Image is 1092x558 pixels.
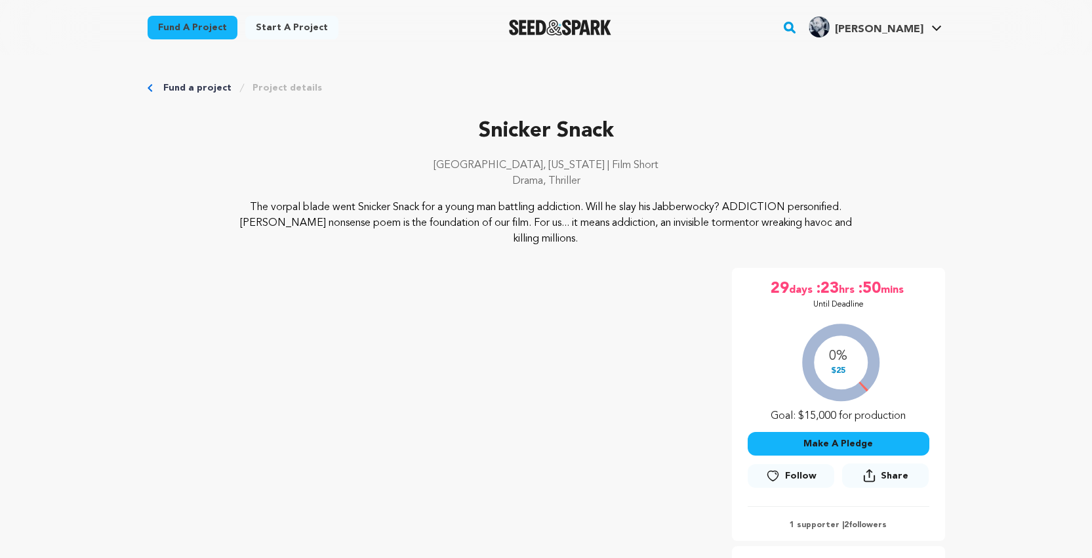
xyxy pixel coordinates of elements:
a: Start a project [245,16,338,39]
p: Snicker Snack [148,116,945,147]
a: Seed&Spark Homepage [509,20,612,35]
p: 1 supporter | followers [748,520,929,530]
span: :50 [857,278,881,299]
img: Seed&Spark Logo Dark Mode [509,20,612,35]
span: :23 [815,278,839,299]
span: Share [881,469,908,483]
a: Fund a project [148,16,237,39]
button: Share [842,463,929,488]
div: Breadcrumb [148,81,945,95]
p: Until Deadline [813,299,864,310]
a: Project details [253,81,322,95]
span: 29 [771,278,789,299]
span: 2 [844,521,849,529]
span: hrs [839,278,857,299]
span: Follow [785,469,817,483]
p: The vorpal blade went Snicker Snack for a young man battling addiction. Will he slay his Jabberwo... [227,200,865,247]
span: days [789,278,815,299]
span: [PERSON_NAME] [835,24,923,35]
span: mins [881,278,906,299]
p: Drama, Thriller [148,173,945,189]
img: 91d068b09b21bed6.jpg [809,16,830,37]
div: Mark A.'s Profile [809,16,923,37]
button: Follow [748,464,834,488]
p: [GEOGRAPHIC_DATA], [US_STATE] | Film Short [148,158,945,173]
a: Fund a project [163,81,232,95]
button: Make A Pledge [748,432,929,456]
span: Share [842,463,929,493]
span: Mark A.'s Profile [806,14,944,41]
a: Mark A.'s Profile [806,14,944,37]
